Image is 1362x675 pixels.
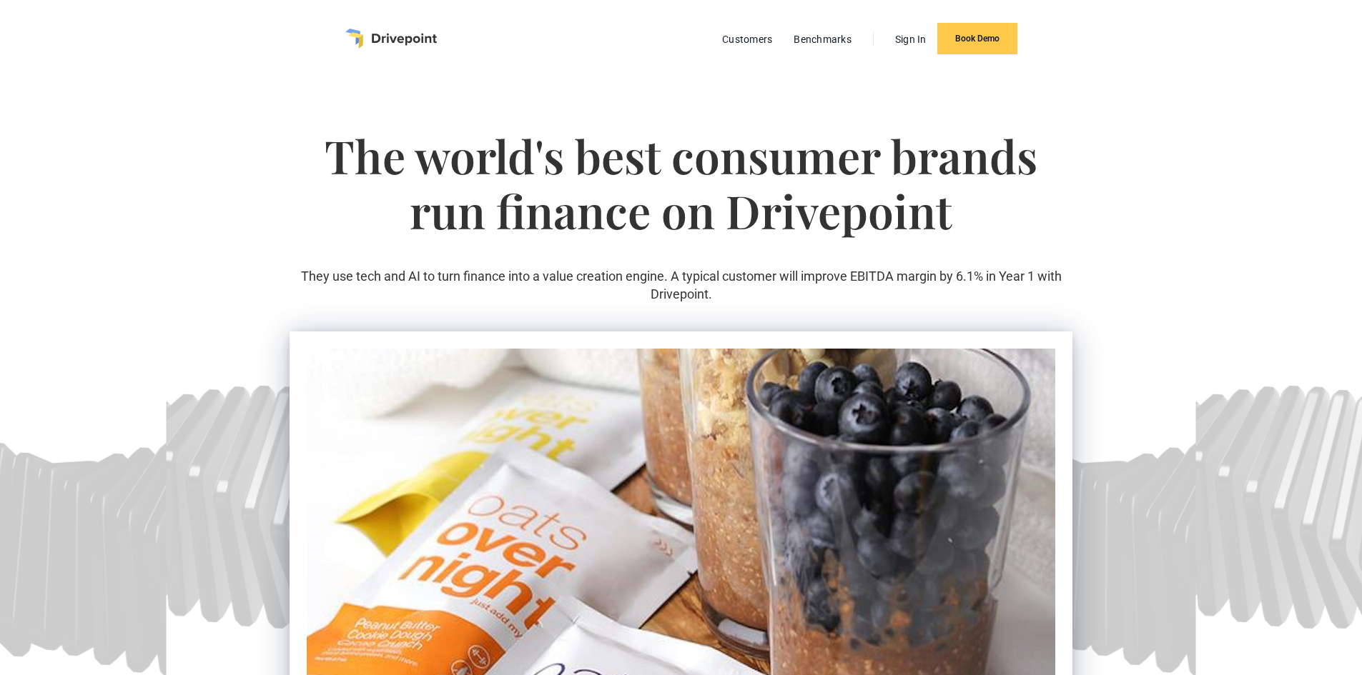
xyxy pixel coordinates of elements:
h1: The world's best consumer brands run finance on Drivepoint [290,129,1072,267]
a: Sign In [888,30,934,49]
a: Benchmarks [786,30,859,49]
a: home [345,29,437,49]
p: They use tech and AI to turn finance into a value creation engine. A typical customer will improv... [290,267,1072,303]
a: Book Demo [937,23,1017,54]
a: Customers [715,30,779,49]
